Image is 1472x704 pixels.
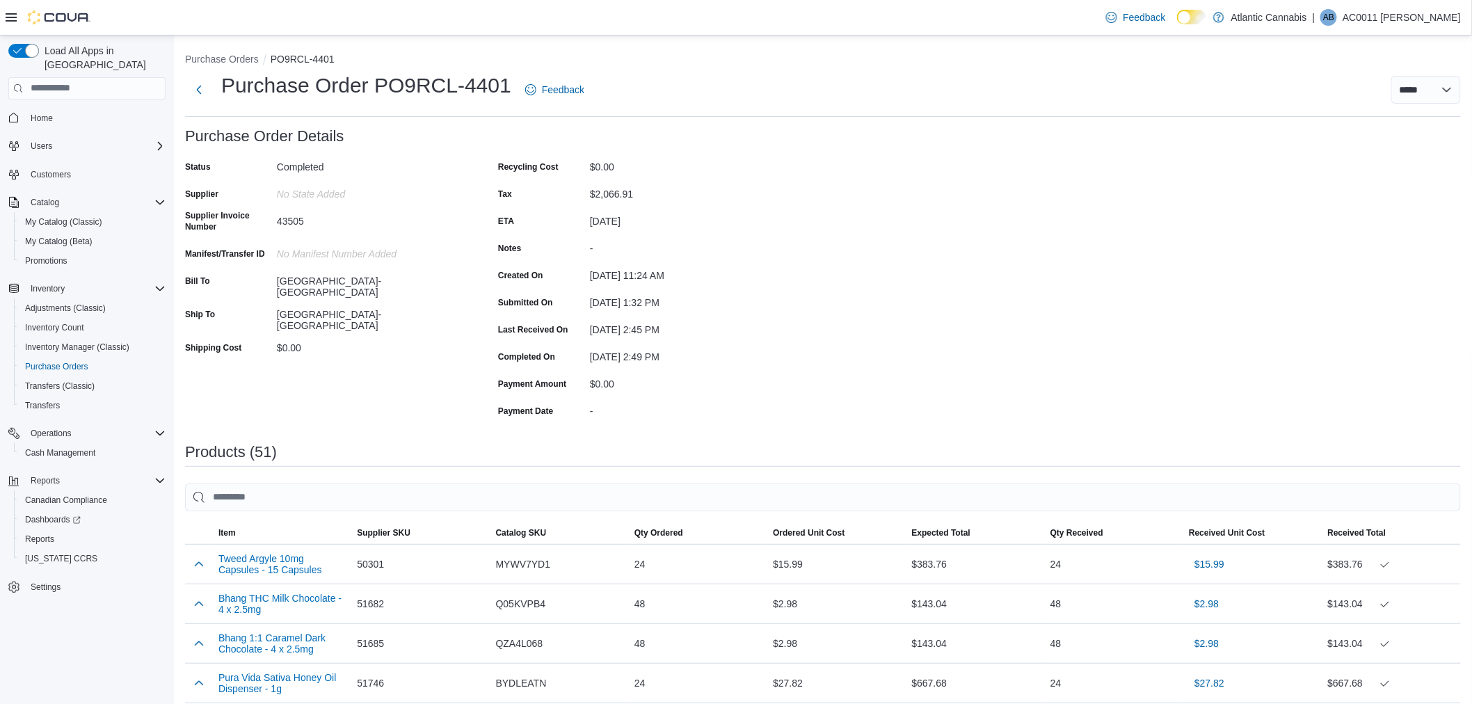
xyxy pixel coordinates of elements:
[498,378,566,390] label: Payment Amount
[25,579,66,595] a: Settings
[25,138,166,154] span: Users
[496,675,547,691] span: BYDLEATN
[498,189,512,200] label: Tax
[1322,522,1461,544] button: Received Total
[31,428,72,439] span: Operations
[19,233,98,250] a: My Catalog (Beta)
[773,527,845,538] span: Ordered Unit Cost
[1183,522,1322,544] button: Received Unit Cost
[629,669,767,697] div: 24
[14,549,171,568] button: [US_STATE] CCRS
[218,593,346,615] button: Bhang THC Milk Chocolate - 4 x 2.5mg
[1320,9,1337,26] div: AC0011 Blackmore Barb
[498,270,543,281] label: Created On
[3,108,171,128] button: Home
[906,630,1045,657] div: $143.04
[629,522,767,544] button: Qty Ordered
[31,475,60,486] span: Reports
[14,298,171,318] button: Adjustments (Classic)
[19,319,90,336] a: Inventory Count
[185,128,344,145] h3: Purchase Order Details
[19,214,166,230] span: My Catalog (Classic)
[1189,630,1224,657] button: $2.98
[767,522,906,544] button: Ordered Unit Cost
[357,675,384,691] span: 51746
[1101,3,1171,31] a: Feedback
[912,527,970,538] span: Expected Total
[1045,630,1183,657] div: 48
[906,522,1045,544] button: Expected Total
[498,406,553,417] label: Payment Date
[25,216,102,227] span: My Catalog (Classic)
[185,210,271,232] label: Supplier Invoice Number
[19,445,101,461] a: Cash Management
[1189,527,1265,538] span: Received Unit Cost
[185,248,265,259] label: Manifest/Transfer ID
[185,161,211,173] label: Status
[25,447,95,458] span: Cash Management
[590,264,776,281] div: [DATE] 11:24 AM
[218,672,346,694] button: Pura Vida Sativa Honey Oil Dispenser - 1g
[25,138,58,154] button: Users
[629,550,767,578] div: 24
[19,550,166,567] span: Washington CCRS
[590,400,776,417] div: -
[1045,522,1183,544] button: Qty Received
[25,194,166,211] span: Catalog
[19,339,166,355] span: Inventory Manager (Classic)
[498,351,555,362] label: Completed On
[14,232,171,251] button: My Catalog (Beta)
[906,669,1045,697] div: $667.68
[25,514,81,525] span: Dashboards
[185,275,210,287] label: Bill To
[19,300,166,317] span: Adjustments (Classic)
[498,216,514,227] label: ETA
[25,236,93,247] span: My Catalog (Beta)
[767,550,906,578] div: $15.99
[14,490,171,510] button: Canadian Compliance
[3,136,171,156] button: Users
[19,511,166,528] span: Dashboards
[3,424,171,443] button: Operations
[185,189,218,200] label: Supplier
[185,76,213,104] button: Next
[498,324,568,335] label: Last Received On
[906,550,1045,578] div: $383.76
[19,378,166,394] span: Transfers (Classic)
[590,346,776,362] div: [DATE] 2:49 PM
[1328,556,1455,573] div: $383.76
[213,522,351,544] button: Item
[3,193,171,212] button: Catalog
[3,577,171,597] button: Settings
[19,397,166,414] span: Transfers
[590,210,776,227] div: [DATE]
[25,495,107,506] span: Canadian Compliance
[351,522,490,544] button: Supplier SKU
[25,110,58,127] a: Home
[1328,527,1386,538] span: Received Total
[1194,597,1219,611] span: $2.98
[31,197,59,208] span: Catalog
[25,166,166,183] span: Customers
[542,83,584,97] span: Feedback
[14,357,171,376] button: Purchase Orders
[277,337,463,353] div: $0.00
[1194,637,1219,650] span: $2.98
[277,210,463,227] div: 43505
[590,319,776,335] div: [DATE] 2:45 PM
[906,590,1045,618] div: $143.04
[19,319,166,336] span: Inventory Count
[25,194,65,211] button: Catalog
[1231,9,1307,26] p: Atlantic Cannabis
[19,233,166,250] span: My Catalog (Beta)
[14,443,171,463] button: Cash Management
[277,183,463,200] div: No State added
[277,303,463,331] div: [GEOGRAPHIC_DATA]-[GEOGRAPHIC_DATA]
[277,270,463,298] div: [GEOGRAPHIC_DATA]-[GEOGRAPHIC_DATA]
[25,553,97,564] span: [US_STATE] CCRS
[1313,9,1315,26] p: |
[1177,10,1206,24] input: Dark Mode
[1194,557,1224,571] span: $15.99
[14,510,171,529] a: Dashboards
[629,590,767,618] div: 48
